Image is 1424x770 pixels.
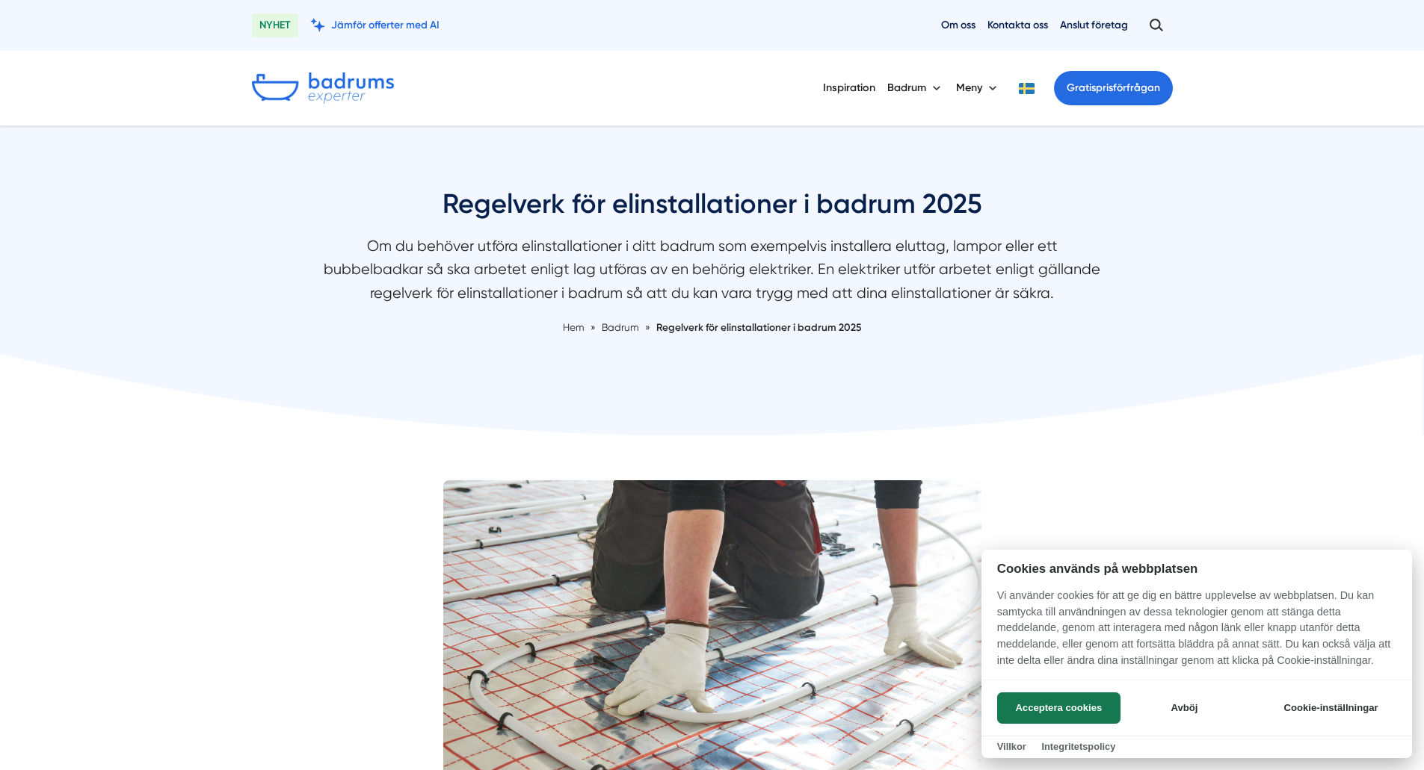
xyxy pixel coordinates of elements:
p: Vi använder cookies för att ge dig en bättre upplevelse av webbplatsen. Du kan samtycka till anvä... [981,588,1412,679]
h2: Cookies används på webbplatsen [981,562,1412,576]
a: Integritetspolicy [1041,741,1115,752]
a: Villkor [997,741,1026,752]
button: Cookie-inställningar [1266,692,1396,724]
button: Avböj [1125,692,1244,724]
button: Acceptera cookies [997,692,1121,724]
